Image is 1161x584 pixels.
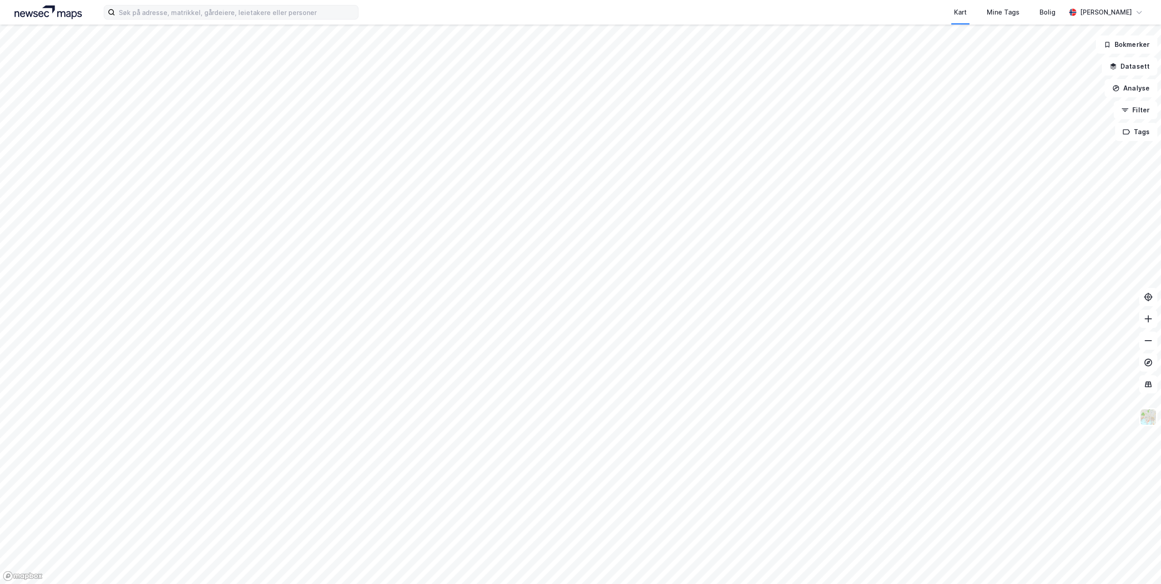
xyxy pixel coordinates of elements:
div: Mine Tags [987,7,1020,18]
div: Kontrollprogram for chat [1116,540,1161,584]
div: Kart [954,7,967,18]
input: Søk på adresse, matrikkel, gårdeiere, leietakere eller personer [115,5,358,19]
img: logo.a4113a55bc3d86da70a041830d287a7e.svg [15,5,82,19]
div: [PERSON_NAME] [1080,7,1132,18]
div: Bolig [1040,7,1055,18]
iframe: Chat Widget [1116,540,1161,584]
